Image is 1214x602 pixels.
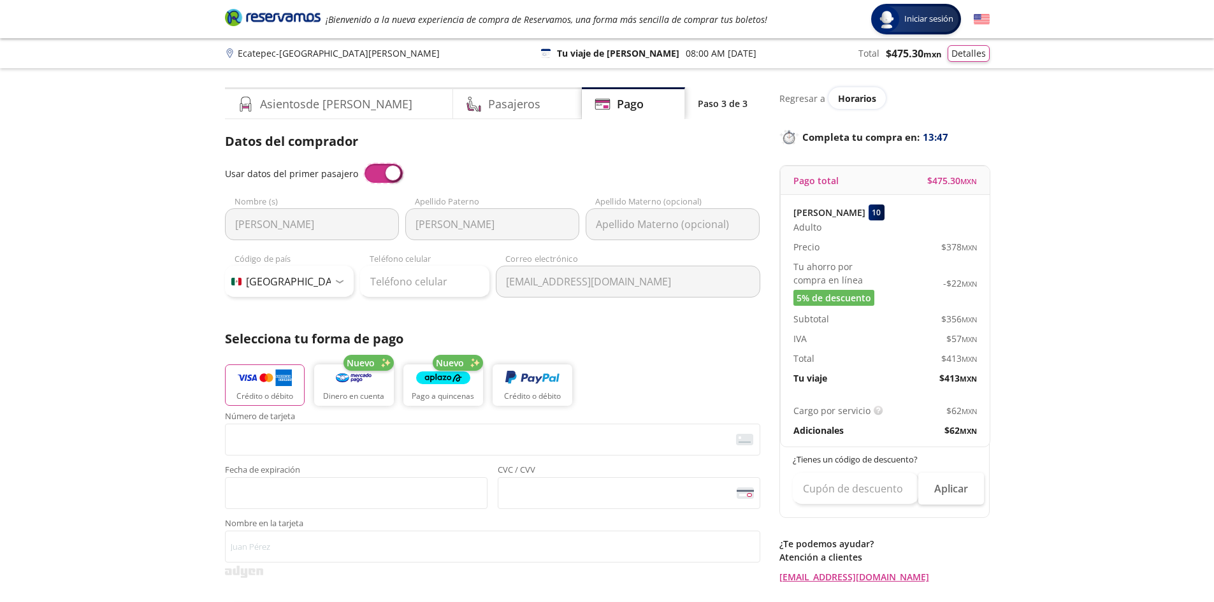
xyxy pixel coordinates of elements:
small: MXN [962,243,977,252]
a: [EMAIL_ADDRESS][DOMAIN_NAME] [779,570,990,584]
p: Completa tu compra en : [779,128,990,146]
small: MXN [960,426,977,436]
p: Tu ahorro por compra en línea [793,260,885,287]
span: Usar datos del primer pasajero [225,168,358,180]
p: Crédito o débito [236,391,293,402]
span: $ 57 [946,332,977,345]
span: Nuevo [436,356,464,369]
span: Iniciar sesión [899,13,958,25]
small: MXN [960,374,977,383]
i: Brand Logo [225,8,321,27]
button: Crédito o débito [493,364,572,406]
p: Tu viaje de [PERSON_NAME] [557,47,679,60]
p: [PERSON_NAME] [793,206,865,219]
p: Cargo por servicio [793,404,871,417]
a: Brand Logo [225,8,321,31]
p: ¿Tienes un código de descuento? [793,454,978,466]
p: Total [793,352,814,365]
span: $ 62 [944,424,977,437]
h4: Asientos de [PERSON_NAME] [260,96,412,113]
span: Nuevo [347,356,375,369]
span: $ 413 [939,371,977,385]
p: Pago total [793,174,839,187]
small: MXN [960,176,977,186]
p: Atención a clientes [779,550,990,564]
h4: Pago [617,96,644,113]
p: Ecatepec - [GEOGRAPHIC_DATA][PERSON_NAME] [238,47,440,60]
iframe: Iframe del número de tarjeta asegurada [231,427,755,452]
span: Horarios [838,92,876,104]
input: Nombre en la tarjeta [225,531,760,563]
span: $ 378 [941,240,977,254]
button: English [974,11,990,27]
p: Dinero en cuenta [323,391,384,402]
input: Apellido Paterno [405,208,579,240]
button: Crédito o débito [225,364,305,406]
input: Correo electrónico [496,266,760,297]
p: Pago a quincenas [412,391,474,402]
p: Precio [793,240,820,254]
p: ¿Te podemos ayudar? [779,537,990,550]
em: ¡Bienvenido a la nueva experiencia de compra de Reservamos, una forma más sencilla de comprar tus... [326,13,767,25]
button: Aplicar [918,473,984,505]
small: MXN [962,279,977,289]
span: Fecha de expiración [225,466,488,477]
span: $ 356 [941,312,977,326]
h4: Pasajeros [488,96,540,113]
span: -$ 22 [943,276,977,290]
p: Crédito o débito [504,391,561,402]
span: 13:47 [923,130,948,145]
span: $ 475.30 [927,174,977,187]
span: Número de tarjeta [225,412,760,424]
small: MXN [923,48,941,60]
p: 08:00 AM [DATE] [686,47,756,60]
iframe: Iframe del código de seguridad de la tarjeta asegurada [503,481,755,505]
div: Regresar a ver horarios [779,87,990,109]
img: MX [231,278,242,285]
small: MXN [962,334,977,344]
span: 5% de descuento [797,291,871,305]
button: Dinero en cuenta [314,364,394,406]
iframe: Iframe de la fecha de caducidad de la tarjeta asegurada [231,481,482,505]
span: Adulto [793,220,821,234]
button: Pago a quincenas [403,364,483,406]
p: IVA [793,332,807,345]
small: MXN [962,354,977,364]
p: Adicionales [793,424,844,437]
p: Paso 3 de 3 [698,97,748,110]
span: $ 413 [941,352,977,365]
p: Datos del comprador [225,132,760,151]
span: $ 62 [946,404,977,417]
small: MXN [962,406,977,416]
input: Cupón de descuento [793,473,918,505]
input: Teléfono celular [360,266,489,297]
img: card [736,434,753,445]
span: $ 475.30 [886,46,941,61]
p: Subtotal [793,312,829,326]
small: MXN [962,315,977,324]
button: Detalles [948,45,990,62]
input: Apellido Materno (opcional) [586,208,760,240]
p: Regresar a [779,92,825,105]
span: Nombre en la tarjeta [225,519,760,531]
span: CVC / CVV [498,466,760,477]
img: svg+xml;base64,PD94bWwgdmVyc2lvbj0iMS4wIiBlbmNvZGluZz0iVVRGLTgiPz4KPHN2ZyB3aWR0aD0iMzk2cHgiIGhlaW... [225,566,263,578]
p: Tu viaje [793,371,827,385]
p: Total [858,47,879,60]
div: 10 [869,204,885,220]
p: Selecciona tu forma de pago [225,329,760,348]
input: Nombre (s) [225,208,399,240]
